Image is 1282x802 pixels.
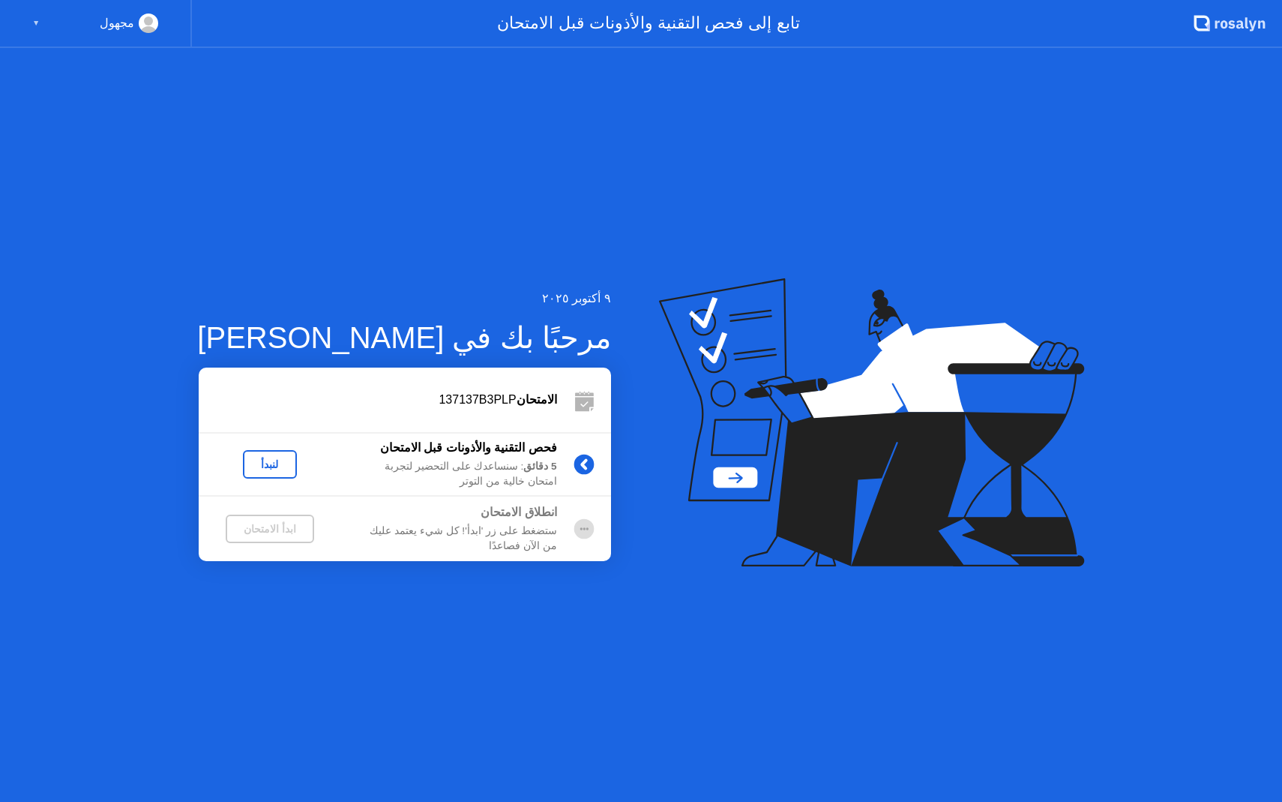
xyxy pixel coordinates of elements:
b: انطلاق الامتحان [481,506,556,518]
b: فحص التقنية والأذونات قبل الامتحان [380,441,557,454]
b: الامتحان [517,393,557,406]
div: ستضغط على زر 'ابدأ'! كل شيء يعتمد عليك من الآن فصاعدًا [341,524,557,554]
div: 137137B3PLP [199,391,557,409]
div: ▼ [32,14,40,33]
div: لنبدأ [249,458,291,470]
button: ابدأ الامتحان [226,515,314,543]
b: 5 دقائق [523,461,556,472]
div: ٩ أكتوبر ٢٠٢٥ [197,290,610,308]
div: مرحبًا بك في [PERSON_NAME] [197,315,610,360]
div: مجهول [100,14,134,33]
div: : سنساعدك على التحضير لتجربة امتحان خالية من التوتر [341,459,557,490]
button: لنبدأ [243,450,297,479]
div: ابدأ الامتحان [232,523,308,535]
